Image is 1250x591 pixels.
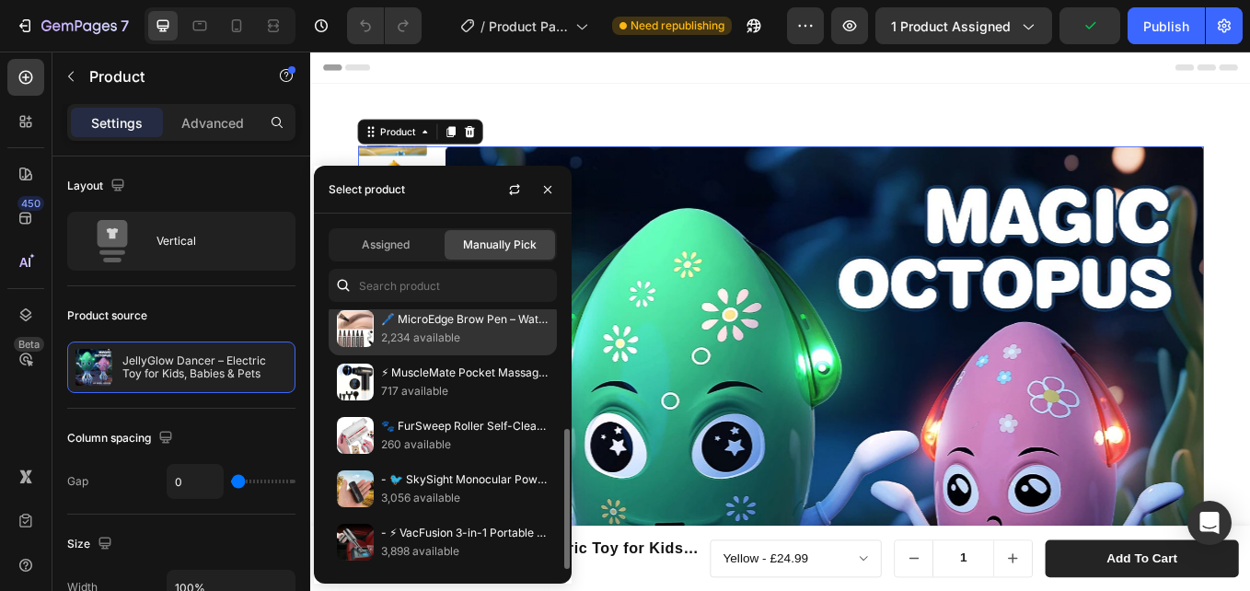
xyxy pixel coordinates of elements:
div: Beta [14,337,44,352]
div: Size [67,532,116,557]
p: JellyGlow Dancer – Electric Toy for Kids, Babies & Pets [122,354,287,380]
p: 260 available [381,435,549,454]
p: Settings [91,113,143,133]
p: 🐾 FurSweep Roller Self-Cleaning Pet Hair Remover for Furniture & More [381,417,549,435]
div: Select product [329,181,405,198]
span: Assigned [362,237,410,253]
div: Product source [67,307,147,324]
div: 450 [17,196,44,211]
div: Vertical [156,220,269,262]
div: Open Intercom Messenger [1187,501,1232,545]
span: Need republishing [631,17,724,34]
div: Gap [67,473,88,490]
input: Search in Settings & Advanced [329,269,557,302]
div: Publish [1143,17,1189,36]
img: product feature img [75,349,112,386]
span: / [480,17,485,36]
img: collections [337,470,374,507]
div: Column spacing [67,426,177,451]
iframe: Design area [310,52,1250,591]
p: 717 available [381,382,549,400]
p: Product [89,65,246,87]
img: collections [337,364,374,400]
button: 7 [7,7,137,44]
p: 3,056 available [381,489,549,507]
p: 🖊️ MicroEdge Brow Pen – Waterproof & Bold [381,310,549,329]
p: ⚡ MuscleMate Pocket Massager – Power Meets Portability [381,364,549,382]
span: 1 product assigned [891,17,1011,36]
p: - ⚡ VacFusion 3-in-1 Portable Cleaning Beast [381,524,549,542]
button: 1 product assigned [875,7,1052,44]
button: Publish [1128,7,1205,44]
p: 3,898 available [381,542,549,561]
div: Product [78,86,127,102]
div: Undo/Redo [347,7,422,44]
p: Advanced [181,113,244,133]
img: collections [337,310,374,347]
p: 2,234 available [381,329,549,347]
img: collections [337,417,374,454]
p: - 🐦 SkySight Monocular Powerful Pocket Zoom for Nature & Stars [381,470,549,489]
span: Product Page - [DATE] 23:12:26 [489,17,568,36]
input: Auto [168,465,223,498]
span: Manually Pick [463,237,537,253]
div: Layout [67,174,129,199]
img: collections [337,524,374,561]
p: 7 [121,15,129,37]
